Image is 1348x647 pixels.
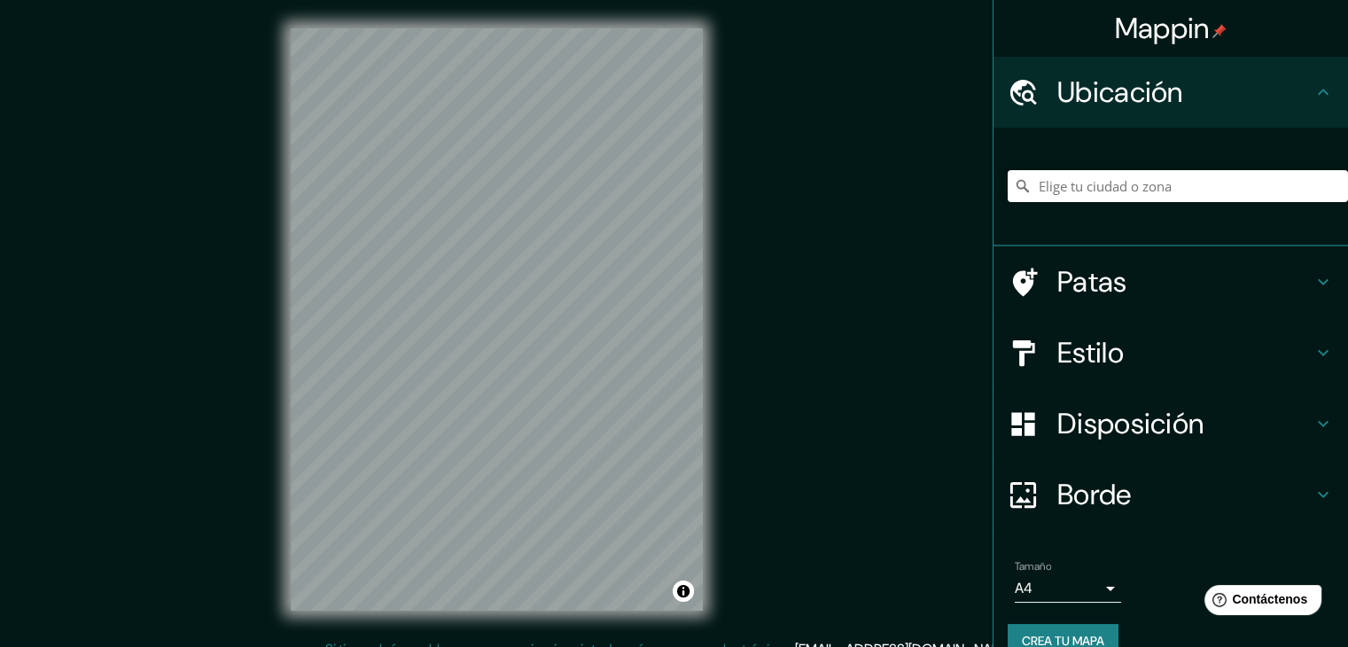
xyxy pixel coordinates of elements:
input: Elige tu ciudad o zona [1008,170,1348,202]
font: Patas [1057,263,1127,300]
div: A4 [1015,574,1121,603]
font: Mappin [1115,10,1210,47]
div: Disposición [993,388,1348,459]
font: A4 [1015,579,1032,597]
iframe: Lanzador de widgets de ayuda [1190,578,1329,628]
font: Estilo [1057,334,1124,371]
font: Borde [1057,476,1132,513]
img: pin-icon.png [1212,24,1227,38]
button: Activar o desactivar atribución [673,581,694,602]
font: Tamaño [1015,559,1051,573]
font: Disposición [1057,405,1204,442]
canvas: Mapa [291,28,703,611]
div: Borde [993,459,1348,530]
font: Ubicación [1057,74,1183,111]
div: Estilo [993,317,1348,388]
div: Ubicación [993,57,1348,128]
div: Patas [993,246,1348,317]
